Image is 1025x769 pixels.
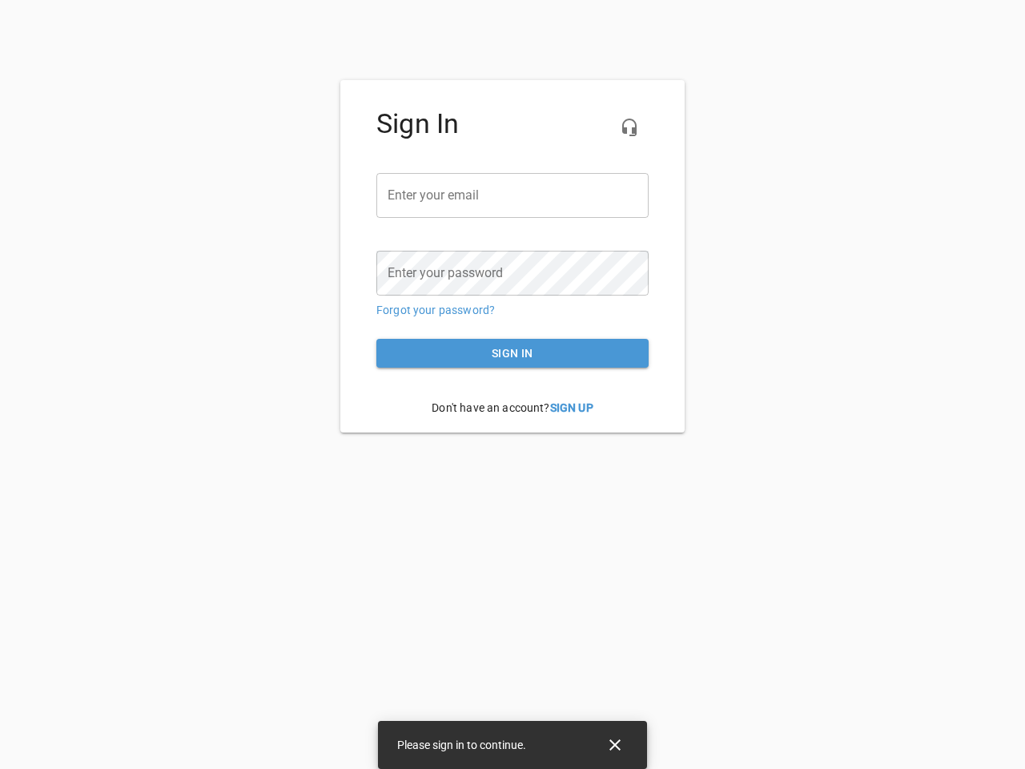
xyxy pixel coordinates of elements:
p: Don't have an account? [376,388,649,429]
button: Live Chat [610,108,649,147]
h4: Sign In [376,108,649,140]
button: Close [596,726,634,764]
button: Sign in [376,339,649,368]
a: Sign Up [550,401,593,414]
span: Sign in [389,344,636,364]
a: Forgot your password? [376,304,495,316]
span: Please sign in to continue. [397,739,526,751]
